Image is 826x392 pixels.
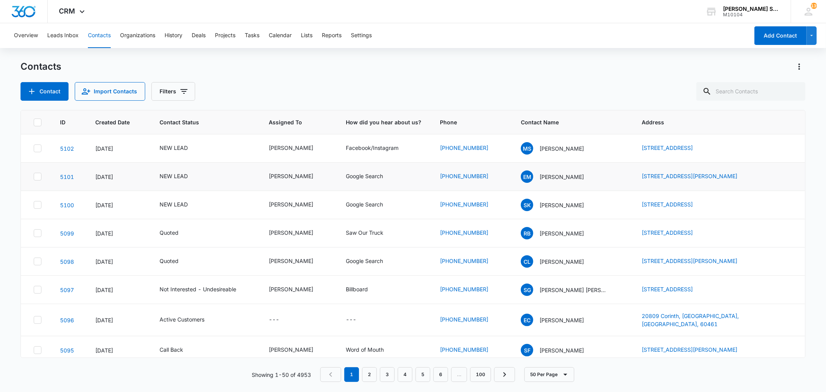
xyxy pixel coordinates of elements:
[494,367,515,382] a: Next Page
[521,227,533,239] span: RB
[539,286,609,294] p: [PERSON_NAME] [PERSON_NAME]
[346,229,397,238] div: How did you hear about us? - Saw Our Truck - Select to Edit Field
[60,287,74,293] a: Navigate to contact details page for stephen grummer stephen grummer
[60,230,74,237] a: Navigate to contact details page for Robert Buchholtz
[269,200,327,210] div: Assigned To - Kenneth Florman - Select to Edit Field
[642,229,693,236] a: [STREET_ADDRESS]
[60,202,74,208] a: Navigate to contact details page for Sampath kumar Vempali
[60,145,74,152] a: Navigate to contact details page for Michael Sparks
[539,258,584,266] p: [PERSON_NAME]
[245,23,259,48] button: Tasks
[344,367,359,382] em: 1
[269,257,313,265] div: [PERSON_NAME]
[160,285,250,294] div: Contact Status - Not Interested - Undesireable - Select to Edit Field
[642,312,792,328] div: Address - 20809 Corinth, Olympia Fields, IL, 60461 - Select to Edit Field
[521,344,598,356] div: Contact Name - Susan Farkas - Select to Edit Field
[160,257,192,266] div: Contact Status - Quoted - Select to Edit Field
[524,367,574,382] button: 50 Per Page
[160,229,179,237] div: Quoted
[95,173,141,181] div: [DATE]
[21,82,69,101] button: Add Contact
[160,346,183,354] div: Call Back
[440,346,502,355] div: Phone - (817) 291-7291 - Select to Edit Field
[160,346,197,355] div: Contact Status - Call Back - Select to Edit Field
[160,172,202,181] div: Contact Status - NEW LEAD - Select to Edit Field
[539,201,584,209] p: [PERSON_NAME]
[642,285,707,294] div: Address - 6483 s beech cir, littleton, CO, 80127 - Select to Edit Field
[521,314,533,326] span: EC
[160,200,202,210] div: Contact Status - NEW LEAD - Select to Edit Field
[269,144,327,153] div: Assigned To - Kenneth Florman - Select to Edit Field
[642,313,739,327] a: 20809 Corinth, [GEOGRAPHIC_DATA], [GEOGRAPHIC_DATA], 60461
[440,257,488,265] a: [PHONE_NUMBER]
[269,229,327,238] div: Assigned To - Jim McDevitt - Select to Edit Field
[346,200,383,208] div: Google Search
[192,23,206,48] button: Deals
[60,317,74,323] a: Navigate to contact details page for Evelyn Cody
[346,315,356,325] div: ---
[160,315,204,323] div: Active Customers
[269,172,327,181] div: Assigned To - Kenneth Florman - Select to Edit Field
[642,118,781,126] span: Address
[269,346,313,354] div: [PERSON_NAME]
[269,315,279,325] div: ---
[320,367,515,382] nav: Pagination
[440,144,488,152] a: [PHONE_NUMBER]
[269,257,327,266] div: Assigned To - Brian Johnston - Select to Edit Field
[269,229,313,237] div: [PERSON_NAME]
[160,144,202,153] div: Contact Status - NEW LEAD - Select to Edit Field
[521,344,533,356] span: SF
[301,23,313,48] button: Lists
[346,229,383,237] div: Saw Our Truck
[346,144,412,153] div: How did you hear about us? - Facebook/Instagram - Select to Edit Field
[793,60,805,73] button: Actions
[470,367,491,382] a: Page 100
[95,258,141,266] div: [DATE]
[346,172,397,181] div: How did you hear about us? - Google Search - Select to Edit Field
[754,26,807,45] button: Add Contact
[440,172,488,180] a: [PHONE_NUMBER]
[539,173,584,181] p: [PERSON_NAME]
[95,144,141,153] div: [DATE]
[59,7,76,15] span: CRM
[160,172,188,180] div: NEW LEAD
[521,142,533,155] span: MS
[346,200,397,210] div: How did you hear about us? - Google Search - Select to Edit Field
[521,199,598,211] div: Contact Name - Sampath kumar Vempali - Select to Edit Field
[642,346,751,355] div: Address - 1309 Judge Bland Rd., Keller, TX, 76051 - Select to Edit Field
[723,12,780,17] div: account id
[440,144,502,153] div: Phone - (317) 289-2866 - Select to Edit Field
[269,285,327,294] div: Assigned To - Kenneth Florman - Select to Edit Field
[252,371,311,379] p: Showing 1-50 of 4953
[21,61,61,72] h1: Contacts
[95,286,141,294] div: [DATE]
[539,316,584,324] p: [PERSON_NAME]
[811,3,817,9] span: 139
[95,316,141,324] div: [DATE]
[151,82,195,101] button: Filters
[346,257,397,266] div: How did you hear about us? - Google Search - Select to Edit Field
[346,285,368,293] div: Billboard
[521,284,533,296] span: sg
[398,367,412,382] a: Page 4
[642,144,693,151] a: [STREET_ADDRESS]
[269,200,313,208] div: [PERSON_NAME]
[95,229,141,237] div: [DATE]
[723,6,780,12] div: account name
[47,23,79,48] button: Leads Inbox
[322,23,342,48] button: Reports
[269,172,313,180] div: [PERSON_NAME]
[95,118,130,126] span: Created Date
[215,23,235,48] button: Projects
[346,315,370,325] div: How did you hear about us? - - Select to Edit Field
[642,201,693,208] a: [STREET_ADDRESS]
[521,314,598,326] div: Contact Name - Evelyn Cody - Select to Edit Field
[362,367,377,382] a: Page 2
[521,227,598,239] div: Contact Name - Robert Buchholtz - Select to Edit Field
[440,200,488,208] a: [PHONE_NUMBER]
[88,23,111,48] button: Contacts
[642,258,737,264] a: [STREET_ADDRESS][PERSON_NAME]
[95,346,141,354] div: [DATE]
[642,173,737,179] a: [STREET_ADDRESS][PERSON_NAME]
[642,172,751,181] div: Address - 9425 Sweetspire PL, Saint John, IL, 46373 - Select to Edit Field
